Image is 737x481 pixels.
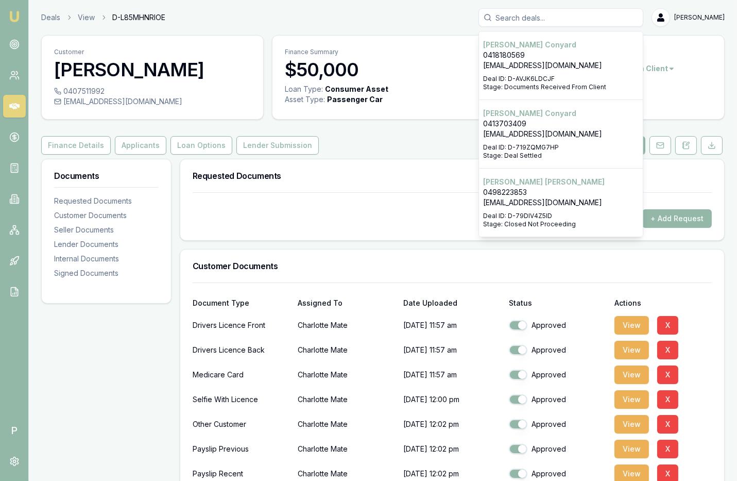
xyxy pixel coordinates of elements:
p: [DATE] 11:57 am [403,364,501,385]
h3: $50,000 [285,59,482,80]
button: Lender Submission [236,136,319,155]
span: D-L85MHNRIOE [112,12,165,23]
div: Select deal for jessica reilly [479,169,643,237]
p: 0418180569 [483,50,639,60]
div: Approved [509,370,606,380]
p: [DATE] 11:57 am [403,315,501,336]
div: Selfie With Licence [193,389,290,410]
p: [PERSON_NAME] Conyard [483,108,639,119]
button: X [657,415,678,434]
h3: Documents [54,172,159,180]
p: Charlotte Mate [298,389,395,410]
div: Approved [509,345,606,355]
div: Internal Documents [54,254,159,264]
p: [EMAIL_ADDRESS][DOMAIN_NAME] [483,60,639,71]
p: Customer [54,48,251,56]
button: View [614,366,649,384]
a: Deals [41,12,60,23]
div: Customer Documents [54,210,159,221]
button: X [657,341,678,359]
p: [DATE] 12:02 pm [403,439,501,459]
div: Passenger Car [327,94,383,105]
a: View [78,12,95,23]
button: View [614,316,649,335]
div: Consumer Asset [325,84,388,94]
div: Approved [509,444,606,454]
div: Drivers Licence Front [193,315,290,336]
p: Stage: Deal Settled [483,152,639,160]
button: X [657,390,678,409]
button: View [614,415,649,434]
p: [EMAIL_ADDRESS][DOMAIN_NAME] [483,129,639,139]
h3: [PERSON_NAME] [54,59,251,80]
img: emu-icon-u.png [8,10,21,23]
button: Finance Details [41,136,111,155]
button: View [614,341,649,359]
div: [EMAIL_ADDRESS][DOMAIN_NAME] [54,96,251,107]
p: [PERSON_NAME] Conyard [483,40,639,50]
p: Finance Summary [285,48,482,56]
p: Charlotte Mate [298,340,395,360]
div: Approved [509,320,606,330]
div: Approved [509,469,606,479]
span: P [3,419,26,442]
p: Charlotte Mate [298,315,395,336]
button: X [657,366,678,384]
div: Document Type [193,300,290,307]
div: Actions [614,300,712,307]
button: Loan Options [170,136,232,155]
button: View [614,440,649,458]
div: 0407511992 [54,86,251,96]
div: Approved [509,394,606,405]
div: Lender Documents [54,239,159,250]
div: Payslip Previous [193,439,290,459]
p: Deal ID: D-AVJK6LDCJF [483,75,639,83]
div: Date Uploaded [403,300,501,307]
button: + Add Request [642,209,712,228]
nav: breadcrumb [41,12,165,23]
div: Asset Type : [285,94,325,105]
div: Assigned To [298,300,395,307]
p: Deal ID: D-79DIV4Z5ID [483,212,639,220]
p: [EMAIL_ADDRESS][DOMAIN_NAME] [483,197,639,208]
p: [PERSON_NAME] [PERSON_NAME] [483,177,639,187]
button: View [614,390,649,409]
p: 0498223853 [483,187,639,197]
p: 0413703409 [483,119,639,129]
p: [DATE] 11:57 am [403,340,501,360]
div: Medicare Card [193,364,290,385]
div: Select deal for Daniel Conyard [479,100,643,169]
p: [DATE] 12:00 pm [403,389,501,410]
a: Applicants [113,136,168,155]
p: Stage: Closed Not Proceeding [483,220,639,228]
p: Charlotte Mate [298,439,395,459]
h3: Customer Documents [193,262,712,270]
p: Deal ID: D-719ZQMG7HP [483,143,639,152]
p: Charlotte Mate [298,414,395,435]
div: Select deal for Jessie Conyard [479,31,643,100]
button: X [657,440,678,458]
p: Charlotte Mate [298,364,395,385]
div: Loan Type: [285,84,323,94]
div: Signed Documents [54,268,159,278]
span: [PERSON_NAME] [674,13,725,22]
div: Other Customer [193,414,290,435]
div: Approved [509,419,606,429]
button: Applicants [115,136,166,155]
div: Drivers Licence Back [193,340,290,360]
p: [DATE] 12:02 pm [403,414,501,435]
h3: Requested Documents [193,172,712,180]
div: Status [509,300,606,307]
a: Finance Details [41,136,113,155]
div: Requested Documents [54,196,159,206]
button: X [657,316,678,335]
div: Seller Documents [54,225,159,235]
input: Search deals [478,8,643,27]
p: Stage: Documents Received From Client [483,83,639,91]
a: Loan Options [168,136,234,155]
a: Lender Submission [234,136,321,155]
